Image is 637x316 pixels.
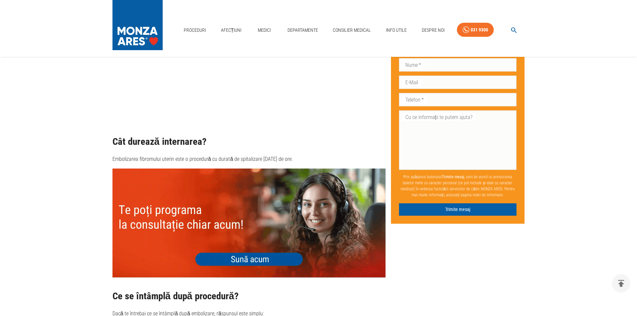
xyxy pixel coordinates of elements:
[285,23,321,37] a: Departamente
[254,23,275,37] a: Medici
[419,23,447,37] a: Despre Noi
[112,155,386,163] p: Embolizarea fibromului uterin este o procedură cu durată de spitalizare [DATE] de ore.
[442,175,464,179] b: Trimite mesaj
[471,26,488,34] div: 031 9300
[457,23,494,37] a: 031 9300
[181,23,209,37] a: Proceduri
[112,136,386,147] h2: Cât durează internarea?
[399,171,517,201] p: Prin apăsarea butonului , sunt de acord cu prelucrarea datelor mele cu caracter personal (ce pot ...
[218,23,244,37] a: Afecțiuni
[612,274,630,293] button: delete
[330,23,374,37] a: Consilier Medical
[399,203,517,216] button: Trimite mesaj
[112,169,386,278] img: null
[383,23,409,37] a: Info Utile
[112,291,386,302] h2: Ce se întâmplă după procedură?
